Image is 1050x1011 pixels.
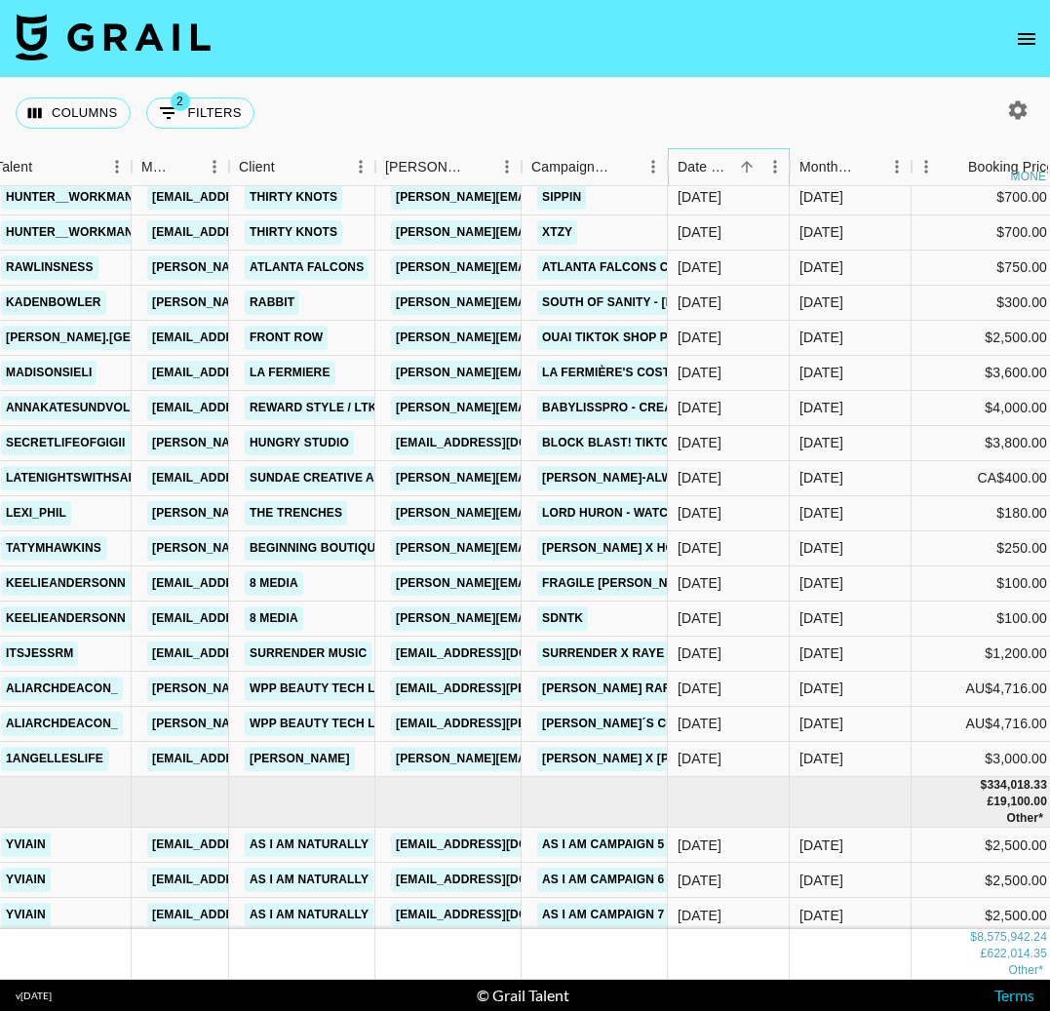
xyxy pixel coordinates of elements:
[799,363,843,382] div: Aug '25
[391,536,709,561] a: [PERSON_NAME][EMAIL_ADDRESS][DOMAIN_NAME]
[678,714,721,733] div: 8/19/2025
[245,361,335,385] a: La Fermiere
[239,148,275,186] div: Client
[537,501,724,525] a: Lord Huron - Watch Me Go
[678,906,721,925] div: 11/30/2023
[147,606,465,631] a: [EMAIL_ADDRESS][PERSON_NAME][DOMAIN_NAME]
[1,712,123,736] a: aliarchdeacon_
[245,431,354,455] a: Hungry Studio
[1,747,108,771] a: 1angelleslife
[970,929,977,946] div: $
[391,501,709,525] a: [PERSON_NAME][EMAIL_ADDRESS][DOMAIN_NAME]
[760,152,790,181] button: Menu
[391,291,709,315] a: [PERSON_NAME][EMAIL_ADDRESS][DOMAIN_NAME]
[678,503,721,523] div: 8/19/2025
[799,643,843,663] div: Aug '25
[537,466,810,490] a: [PERSON_NAME]-ALWAYSON-AUGUST25-001
[391,642,609,666] a: [EMAIL_ADDRESS][DOMAIN_NAME]
[1,606,131,631] a: keelieandersonn
[16,14,211,60] img: Grail Talent
[245,606,303,631] a: 8 Media
[492,152,522,181] button: Menu
[912,152,941,181] button: Menu
[391,606,709,631] a: [PERSON_NAME][EMAIL_ADDRESS][DOMAIN_NAME]
[132,148,229,186] div: Manager
[799,148,855,186] div: Month Due
[171,92,190,111] span: 2
[147,361,366,385] a: [EMAIL_ADDRESS][DOMAIN_NAME]
[537,396,817,420] a: BaBylissPRO - Creator Campaign - Flats
[391,903,609,927] a: [EMAIL_ADDRESS][DOMAIN_NAME]
[799,257,843,277] div: Aug '25
[1,220,138,245] a: hunter__workman
[993,794,1047,810] div: 19,100.00
[799,749,843,768] div: Aug '25
[147,501,565,525] a: [PERSON_NAME][EMAIL_ADDRESS][PERSON_NAME][DOMAIN_NAME]
[391,712,709,736] a: [EMAIL_ADDRESS][PERSON_NAME][DOMAIN_NAME]
[245,677,406,701] a: WPP Beauty Tech Labs
[245,833,373,857] a: As I Am Naturally
[391,571,709,596] a: [PERSON_NAME][EMAIL_ADDRESS][DOMAIN_NAME]
[977,929,1047,946] div: 8,575,942.24
[391,747,709,771] a: [PERSON_NAME][EMAIL_ADDRESS][DOMAIN_NAME]
[522,148,668,186] div: Campaign (Type)
[245,255,369,280] a: Atlanta Falcons
[678,643,721,663] div: 8/19/2025
[16,990,52,1002] div: v [DATE]
[994,986,1034,1004] a: Terms
[147,833,366,857] a: [EMAIL_ADDRESS][DOMAIN_NAME]
[147,185,366,210] a: [EMAIL_ADDRESS][DOMAIN_NAME]
[987,777,1047,794] div: 334,018.33
[32,153,59,180] button: Sort
[799,328,843,347] div: Aug '25
[245,396,381,420] a: Reward Style / LTK
[799,187,843,207] div: Aug '25
[537,185,586,210] a: sippin
[537,606,588,631] a: SDNTK
[537,291,766,315] a: South Of Sanity - [PERSON_NAME]
[147,326,366,350] a: [EMAIL_ADDRESS][DOMAIN_NAME]
[147,220,366,245] a: [EMAIL_ADDRESS][DOMAIN_NAME]
[1,185,138,210] a: hunter__workman
[1008,963,1043,977] span: € 19,126.00, CA$ 61,570.46, AU$ 30,132.00
[981,777,988,794] div: $
[391,361,709,385] a: [PERSON_NAME][EMAIL_ADDRESS][DOMAIN_NAME]
[678,222,721,242] div: 8/19/2025
[391,833,609,857] a: [EMAIL_ADDRESS][DOMAIN_NAME]
[391,396,709,420] a: [PERSON_NAME][EMAIL_ADDRESS][DOMAIN_NAME]
[245,903,373,927] a: As I Am Naturally
[882,152,912,181] button: Menu
[147,536,565,561] a: [PERSON_NAME][EMAIL_ADDRESS][PERSON_NAME][DOMAIN_NAME]
[611,153,639,180] button: Sort
[1,903,51,927] a: yviain
[146,97,254,129] button: Show filters
[102,152,132,181] button: Menu
[678,328,721,347] div: 8/19/2025
[537,326,750,350] a: OUAI TikTok Shop Partnership
[678,679,721,698] div: 8/19/2025
[1,326,242,350] a: [PERSON_NAME].[GEOGRAPHIC_DATA]
[391,677,709,701] a: [EMAIL_ADDRESS][PERSON_NAME][DOMAIN_NAME]
[799,468,843,487] div: Aug '25
[790,148,912,186] div: Month Due
[147,431,665,455] a: [PERSON_NAME][EMAIL_ADDRESS][PERSON_NAME][PERSON_NAME][DOMAIN_NAME]
[391,466,709,490] a: [PERSON_NAME][EMAIL_ADDRESS][DOMAIN_NAME]
[200,152,229,181] button: Menu
[678,468,721,487] div: 8/19/2025
[799,222,843,242] div: Aug '25
[147,291,465,315] a: [PERSON_NAME][EMAIL_ADDRESS][DOMAIN_NAME]
[391,326,709,350] a: [PERSON_NAME][EMAIL_ADDRESS][DOMAIN_NAME]
[147,868,366,892] a: [EMAIL_ADDRESS][DOMAIN_NAME]
[678,749,721,768] div: 8/19/2025
[678,433,721,452] div: 8/19/2025
[477,986,569,1005] div: © Grail Talent
[537,642,794,666] a: Surrender x Raye Summer Festivals
[245,220,342,245] a: Thirty Knots
[1,361,97,385] a: madisonsieli
[537,712,798,736] a: [PERSON_NAME]´s CCDS Sept campaign
[678,871,721,890] div: 11/30/2023
[537,220,577,245] a: XTZY
[1,501,71,525] a: lexi_phil
[1,642,78,666] a: itsjessrm
[1,536,106,561] a: tatymhawkins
